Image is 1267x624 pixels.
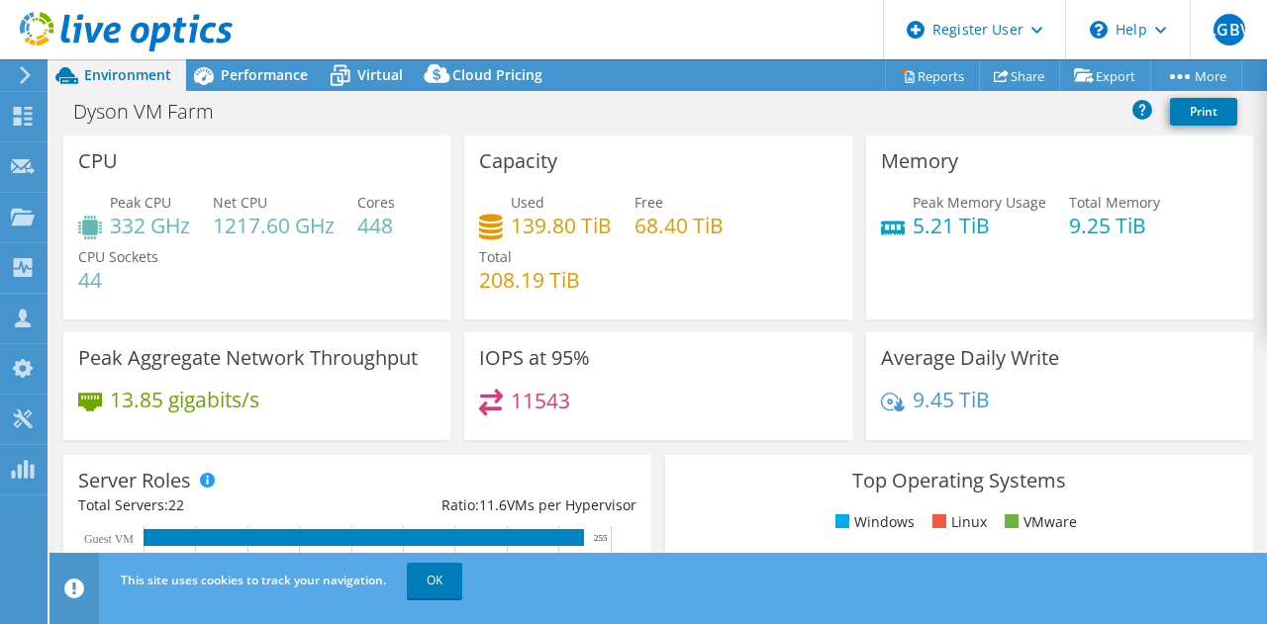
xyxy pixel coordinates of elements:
[213,215,335,236] h4: 1217.60 GHz
[221,65,308,84] span: Performance
[84,65,171,84] span: Environment
[479,247,512,266] span: Total
[634,215,724,236] h4: 68.40 TiB
[168,495,184,514] span: 22
[680,470,1238,491] h3: Top Operating Systems
[1059,60,1151,91] a: Export
[479,150,557,172] h3: Capacity
[78,247,158,266] span: CPU Sockets
[78,150,118,172] h3: CPU
[511,390,570,411] h4: 11543
[357,65,403,84] span: Virtual
[594,533,608,543] text: 255
[479,347,590,369] h3: IOPS at 95%
[110,215,190,236] h4: 332 GHz
[407,563,462,598] a: OK
[913,215,1046,236] h4: 5.21 TiB
[78,269,158,291] h4: 44
[881,347,1059,369] h3: Average Daily Write
[357,193,395,212] span: Cores
[452,65,542,84] span: Cloud Pricing
[830,511,915,533] li: Windows
[634,193,663,212] span: Free
[1090,21,1108,39] svg: \n
[479,269,580,291] h4: 208.19 TiB
[84,532,134,546] text: Guest VM
[913,193,1046,212] span: Peak Memory Usage
[511,193,544,212] span: Used
[1170,98,1237,126] a: Print
[913,389,990,410] h4: 9.45 TiB
[357,215,395,236] h4: 448
[1069,193,1160,212] span: Total Memory
[511,215,612,236] h4: 139.80 TiB
[479,495,507,514] span: 11.6
[979,60,1060,91] a: Share
[78,470,191,491] h3: Server Roles
[78,347,418,369] h3: Peak Aggregate Network Throughput
[1214,14,1245,45] span: LGBV
[927,511,987,533] li: Linux
[357,494,636,516] div: Ratio: VMs per Hypervisor
[1000,511,1077,533] li: VMware
[213,193,267,212] span: Net CPU
[1150,60,1242,91] a: More
[1069,215,1160,236] h4: 9.25 TiB
[110,389,259,410] h4: 13.85 gigabits/s
[110,193,171,212] span: Peak CPU
[881,150,958,172] h3: Memory
[121,572,386,588] span: This site uses cookies to track your navigation.
[78,494,357,516] div: Total Servers:
[885,60,980,91] a: Reports
[64,101,244,123] h1: Dyson VM Farm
